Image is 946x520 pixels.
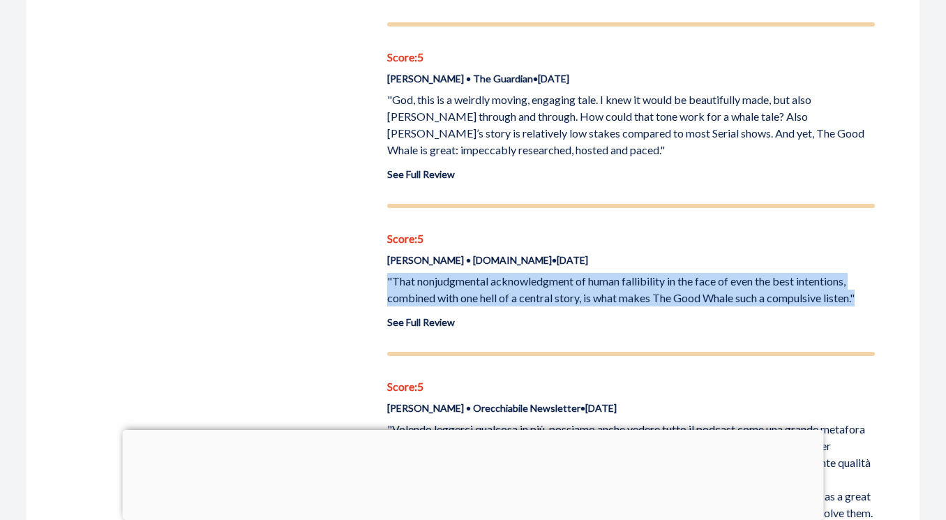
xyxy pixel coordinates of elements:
p: Score: 5 [387,378,875,395]
iframe: Advertisement [123,430,824,517]
p: Score: 5 [387,230,875,247]
p: [PERSON_NAME] • [DOMAIN_NAME] • [DATE] [387,253,875,267]
a: See Full Review [387,168,455,180]
p: Score: 5 [387,49,875,66]
p: "That nonjudgmental acknowledgment of human fallibility in the face of even the best intentions, ... [387,273,875,306]
p: [PERSON_NAME] • The Guardian • [DATE] [387,71,875,86]
p: [PERSON_NAME] • Orecchiabile Newsletter • [DATE] [387,401,875,415]
p: "God, this is a weirdly moving, engaging tale. I knew it would be beautifully made, but also [PER... [387,91,875,158]
a: See Full Review [387,316,455,328]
